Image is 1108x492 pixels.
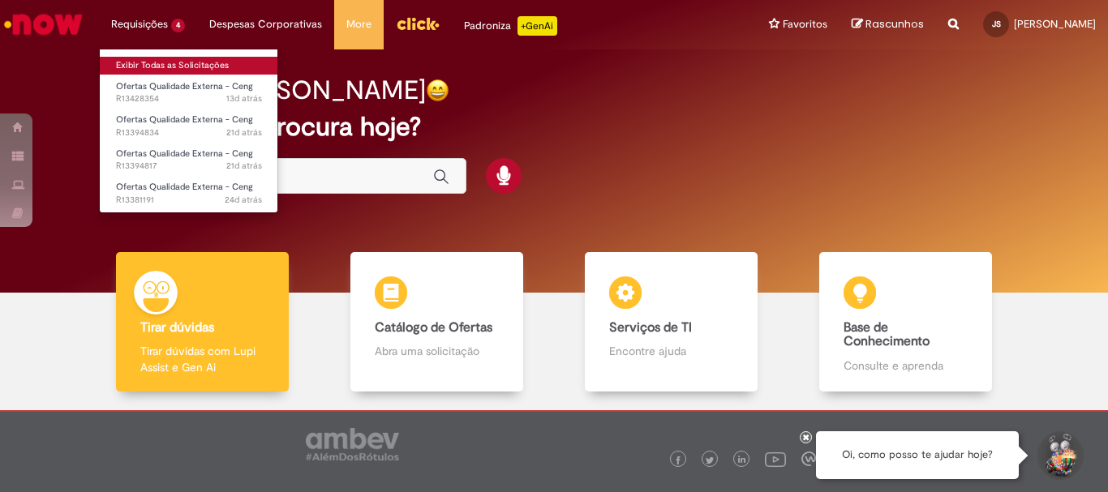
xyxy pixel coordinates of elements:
[783,16,827,32] span: Favoritos
[375,343,498,359] p: Abra uma solicitação
[706,456,714,464] img: logo_footer_twitter.png
[816,431,1019,479] div: Oi, como posso te ajudar hoje?
[375,319,492,336] b: Catálogo de Ofertas
[116,113,253,126] span: Ofertas Qualidade Externa - Ceng
[396,11,440,36] img: click_logo_yellow_360x200.png
[226,126,262,139] span: 21d atrás
[765,448,786,469] img: logo_footer_youtube.png
[517,16,557,36] p: +GenAi
[225,194,262,206] span: 24d atrás
[674,456,682,464] img: logo_footer_facebook.png
[225,194,262,206] time: 08/08/2025 12:41:32
[140,343,264,375] p: Tirar dúvidas com Lupi Assist e Gen Ai
[2,8,85,41] img: ServiceNow
[226,160,262,172] time: 11/08/2025 10:19:24
[306,428,399,460] img: logo_footer_ambev_rotulo_gray.png
[865,16,924,32] span: Rascunhos
[1035,431,1084,480] button: Iniciar Conversa de Suporte
[320,252,554,392] a: Catálogo de Ofertas Abra uma solicitação
[115,113,993,141] h2: O que você procura hoje?
[738,456,746,465] img: logo_footer_linkedin.png
[100,78,278,108] a: Aberto R13428354 : Ofertas Qualidade Externa - Ceng
[609,343,732,359] p: Encontre ajuda
[852,17,924,32] a: Rascunhos
[226,160,262,172] span: 21d atrás
[116,181,253,193] span: Ofertas Qualidade Externa - Ceng
[100,111,278,141] a: Aberto R13394834 : Ofertas Qualidade Externa - Ceng
[844,357,967,374] p: Consulte e aprenda
[116,148,253,160] span: Ofertas Qualidade Externa - Ceng
[464,16,557,36] div: Padroniza
[111,16,168,32] span: Requisições
[1014,17,1096,31] span: [PERSON_NAME]
[116,92,262,105] span: R13428354
[801,451,816,466] img: logo_footer_workplace.png
[788,252,1023,392] a: Base de Conhecimento Consulte e aprenda
[992,19,1001,29] span: JS
[554,252,788,392] a: Serviços de TI Encontre ajuda
[100,145,278,175] a: Aberto R13394817 : Ofertas Qualidade Externa - Ceng
[171,19,185,32] span: 4
[116,194,262,207] span: R13381191
[140,319,214,336] b: Tirar dúvidas
[844,319,930,350] b: Base de Conhecimento
[100,57,278,75] a: Exibir Todas as Solicitações
[226,126,262,139] time: 11/08/2025 10:20:41
[426,79,449,102] img: happy-face.png
[609,319,692,336] b: Serviços de TI
[226,92,262,105] time: 19/08/2025 12:22:43
[85,252,320,392] a: Tirar dúvidas Tirar dúvidas com Lupi Assist e Gen Ai
[226,92,262,105] span: 13d atrás
[209,16,322,32] span: Despesas Corporativas
[346,16,371,32] span: More
[116,126,262,139] span: R13394834
[100,178,278,208] a: Aberto R13381191 : Ofertas Qualidade Externa - Ceng
[99,49,278,213] ul: Requisições
[116,80,253,92] span: Ofertas Qualidade Externa - Ceng
[116,160,262,173] span: R13394817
